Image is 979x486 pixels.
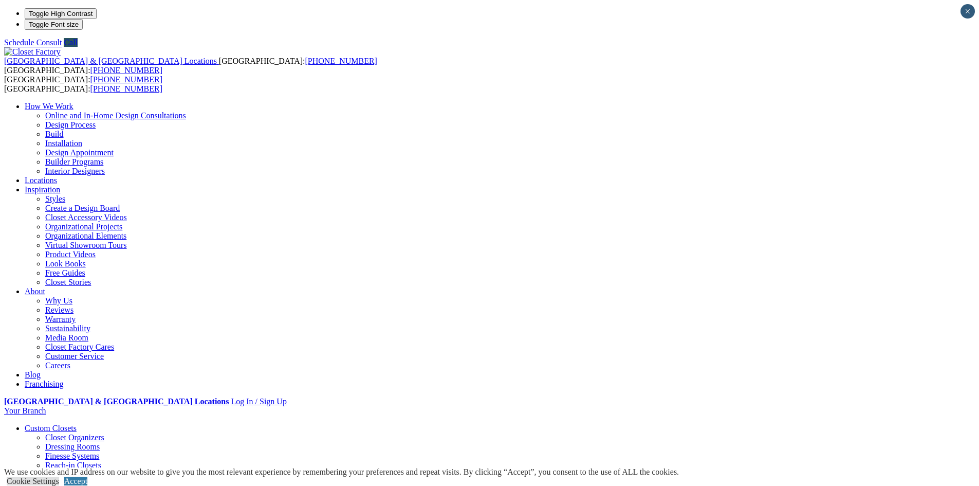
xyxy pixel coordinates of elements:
[4,75,162,93] span: [GEOGRAPHIC_DATA]: [GEOGRAPHIC_DATA]:
[25,176,57,185] a: Locations
[90,84,162,93] a: [PHONE_NUMBER]
[45,324,90,333] a: Sustainability
[45,167,105,175] a: Interior Designers
[45,461,101,470] a: Reach-in Closets
[25,8,97,19] button: Toggle High Contrast
[25,185,60,194] a: Inspiration
[45,268,85,277] a: Free Guides
[64,38,78,47] a: Call
[4,38,62,47] a: Schedule Consult
[4,47,61,57] img: Closet Factory
[25,287,45,296] a: About
[25,380,64,388] a: Franchising
[4,57,377,75] span: [GEOGRAPHIC_DATA]: [GEOGRAPHIC_DATA]:
[45,343,114,351] a: Closet Factory Cares
[45,204,120,212] a: Create a Design Board
[29,10,93,17] span: Toggle High Contrast
[45,111,186,120] a: Online and In-Home Design Consultations
[7,477,59,485] a: Cookie Settings
[45,250,96,259] a: Product Videos
[45,213,127,222] a: Closet Accessory Videos
[45,120,96,129] a: Design Process
[25,370,41,379] a: Blog
[231,397,286,406] a: Log In / Sign Up
[45,433,104,442] a: Closet Organizers
[45,361,70,370] a: Careers
[4,406,46,415] a: Your Branch
[4,467,679,477] div: We use cookies and IP address on our website to give you the most relevant experience by remember...
[45,259,86,268] a: Look Books
[4,57,219,65] a: [GEOGRAPHIC_DATA] & [GEOGRAPHIC_DATA] Locations
[25,102,73,111] a: How We Work
[45,222,122,231] a: Organizational Projects
[45,241,127,249] a: Virtual Showroom Tours
[45,194,65,203] a: Styles
[25,424,77,433] a: Custom Closets
[29,21,79,28] span: Toggle Font size
[45,333,88,342] a: Media Room
[45,130,64,138] a: Build
[45,315,76,323] a: Warranty
[45,442,100,451] a: Dressing Rooms
[45,148,114,157] a: Design Appointment
[960,4,975,19] button: Close
[25,19,83,30] button: Toggle Font size
[45,278,91,286] a: Closet Stories
[64,477,87,485] a: Accept
[305,57,377,65] a: [PHONE_NUMBER]
[90,66,162,75] a: [PHONE_NUMBER]
[45,452,99,460] a: Finesse Systems
[45,352,104,361] a: Customer Service
[45,139,82,148] a: Installation
[45,157,103,166] a: Builder Programs
[45,231,126,240] a: Organizational Elements
[90,75,162,84] a: [PHONE_NUMBER]
[4,397,229,406] a: [GEOGRAPHIC_DATA] & [GEOGRAPHIC_DATA] Locations
[4,57,217,65] span: [GEOGRAPHIC_DATA] & [GEOGRAPHIC_DATA] Locations
[45,305,73,314] a: Reviews
[45,296,72,305] a: Why Us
